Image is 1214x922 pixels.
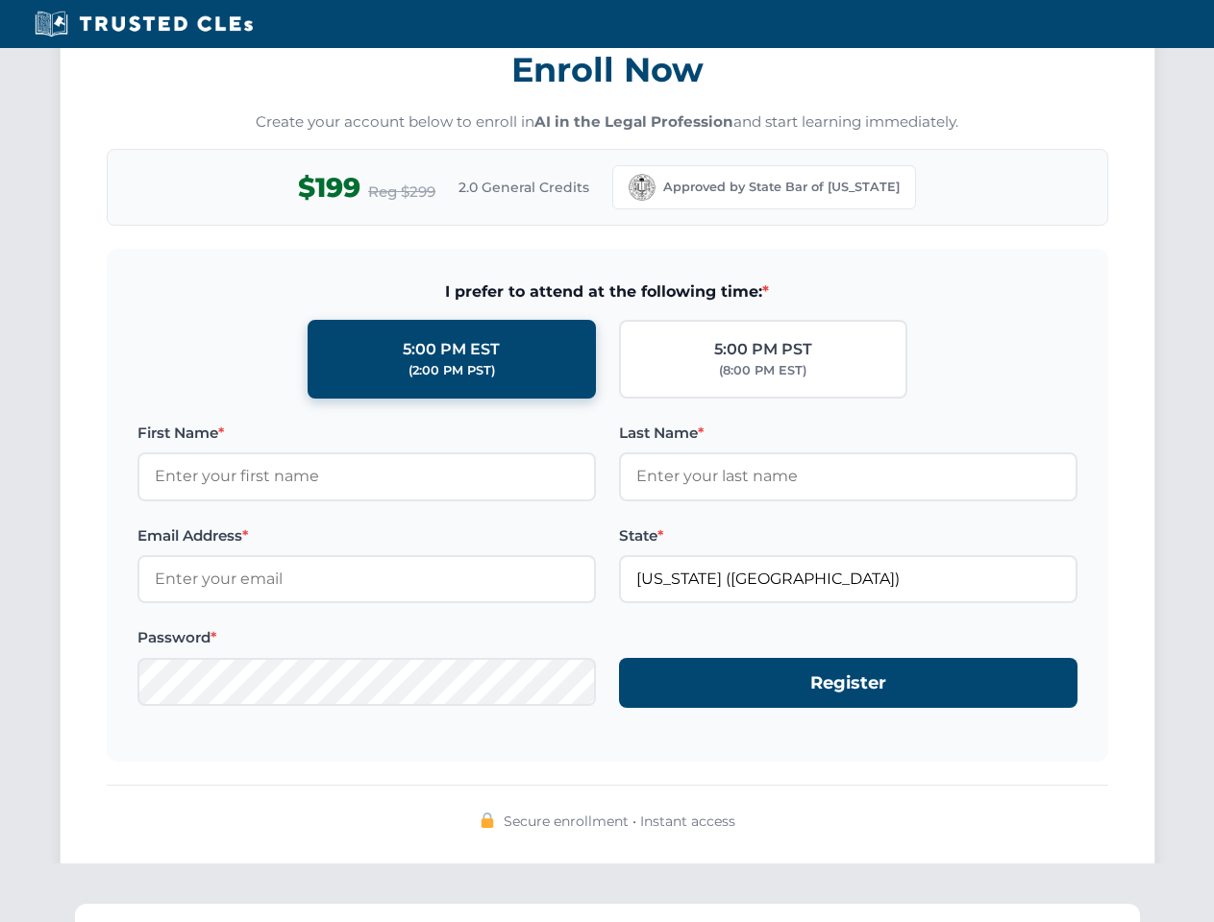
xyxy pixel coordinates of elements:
[137,452,596,500] input: Enter your first name
[403,337,500,362] div: 5:00 PM EST
[619,452,1078,500] input: Enter your last name
[137,626,596,649] label: Password
[534,112,733,131] strong: AI in the Legal Profession
[619,555,1078,603] input: California (CA)
[714,337,812,362] div: 5:00 PM PST
[719,361,806,380] div: (8:00 PM EST)
[619,524,1078,547] label: State
[480,813,495,828] img: 🔒
[619,422,1078,445] label: Last Name
[458,177,589,198] span: 2.0 General Credits
[137,279,1078,304] span: I prefer to attend at the following time:
[137,524,596,547] label: Email Address
[137,555,596,603] input: Enter your email
[29,10,259,38] img: Trusted CLEs
[409,361,495,380] div: (2:00 PM PST)
[107,111,1108,133] p: Create your account below to enroll in and start learning immediately.
[137,422,596,445] label: First Name
[619,658,1078,709] button: Register
[629,174,656,201] img: California Bar
[298,166,360,209] span: $199
[107,39,1108,100] h3: Enroll Now
[663,178,900,197] span: Approved by State Bar of [US_STATE]
[504,811,735,832] span: Secure enrollment • Instant access
[368,181,435,204] span: Reg $299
